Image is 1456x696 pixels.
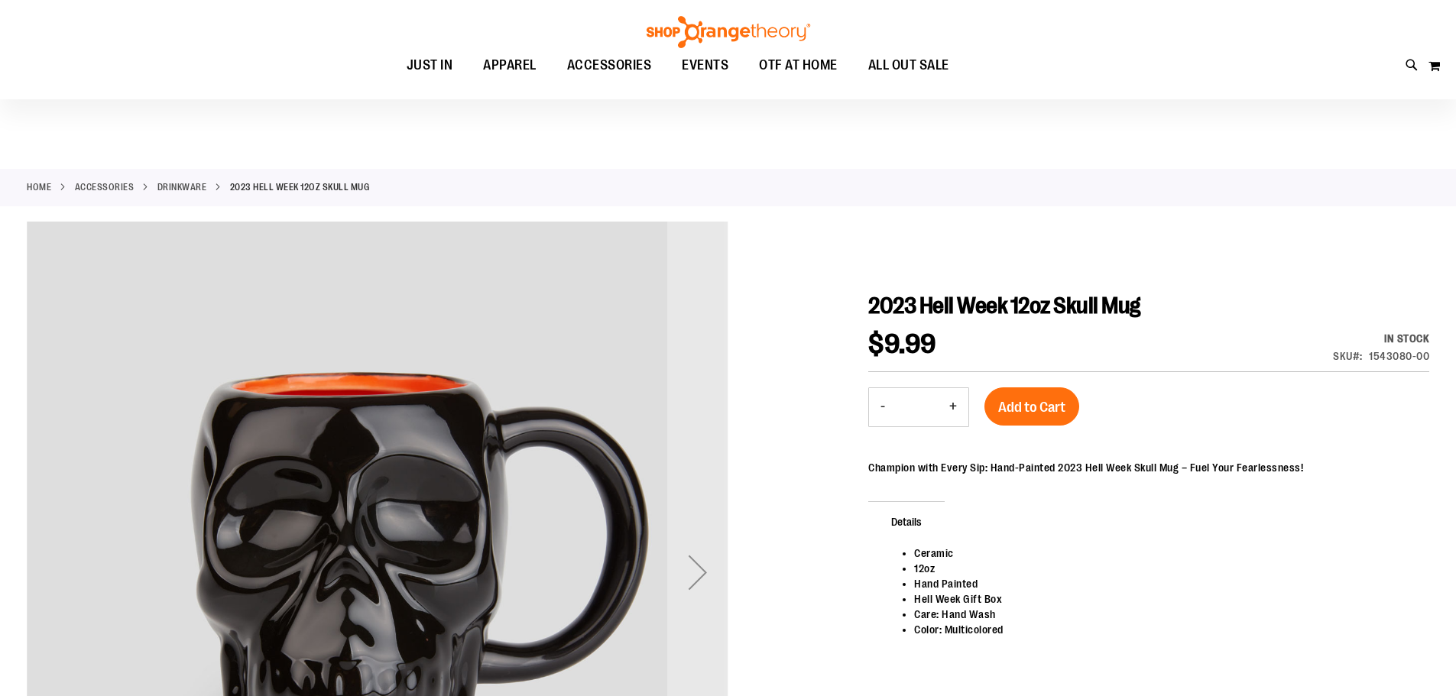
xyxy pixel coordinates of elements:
strong: SKU [1333,350,1363,362]
a: Drinkware [157,180,207,194]
span: OTF AT HOME [759,48,838,83]
a: Home [27,180,51,194]
button: Increase product quantity [938,388,968,426]
span: JUST IN [407,48,453,83]
div: Champion with Every Sip: Hand-Painted 2023 Hell Week Skull Mug – Fuel Your Fearlessness! [868,460,1303,475]
button: Add to Cart [984,387,1079,426]
button: Decrease product quantity [869,388,897,426]
span: Details [868,501,945,541]
span: 2023 Hell Week 12oz Skull Mug [868,293,1140,319]
a: ACCESSORIES [75,180,135,194]
div: Availability [1333,331,1429,346]
li: Color: Multicolored [914,622,1414,637]
span: ACCESSORIES [567,48,652,83]
li: Hell Week Gift Box [914,591,1414,607]
li: 12oz [914,561,1414,576]
input: Product quantity [897,389,938,426]
li: Care: Hand Wash [914,607,1414,622]
span: APPAREL [483,48,537,83]
span: EVENTS [682,48,728,83]
li: Ceramic [914,545,1414,561]
span: $9.99 [868,329,936,360]
li: Hand Painted [914,576,1414,591]
span: In stock [1384,332,1429,345]
img: Shop Orangetheory [644,16,812,48]
span: Add to Cart [998,399,1065,416]
div: 1543080-00 [1369,348,1429,364]
strong: 2023 Hell Week 12oz Skull Mug [230,180,370,194]
span: ALL OUT SALE [868,48,949,83]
